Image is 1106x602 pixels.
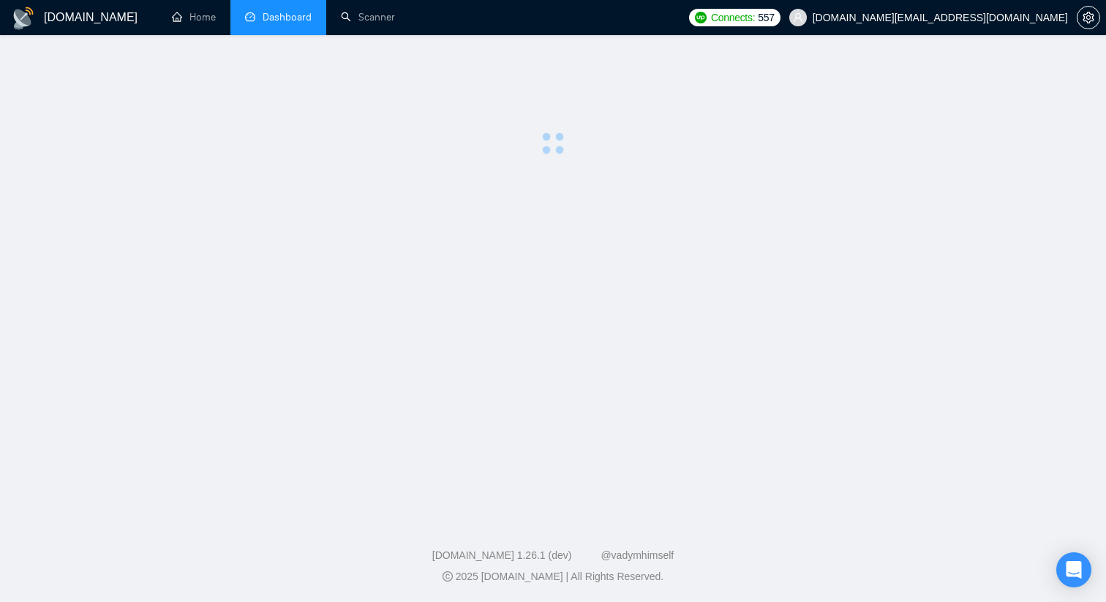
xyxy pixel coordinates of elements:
[1077,12,1099,23] span: setting
[263,11,312,23] span: Dashboard
[245,12,255,22] span: dashboard
[793,12,803,23] span: user
[341,11,395,23] a: searchScanner
[432,549,572,561] a: [DOMAIN_NAME] 1.26.1 (dev)
[1077,6,1100,29] button: setting
[711,10,755,26] span: Connects:
[1056,552,1091,587] div: Open Intercom Messenger
[443,571,453,582] span: copyright
[758,10,774,26] span: 557
[695,12,707,23] img: upwork-logo.png
[1077,12,1100,23] a: setting
[12,569,1094,584] div: 2025 [DOMAIN_NAME] | All Rights Reserved.
[172,11,216,23] a: homeHome
[12,7,35,30] img: logo
[601,549,674,561] a: @vadymhimself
